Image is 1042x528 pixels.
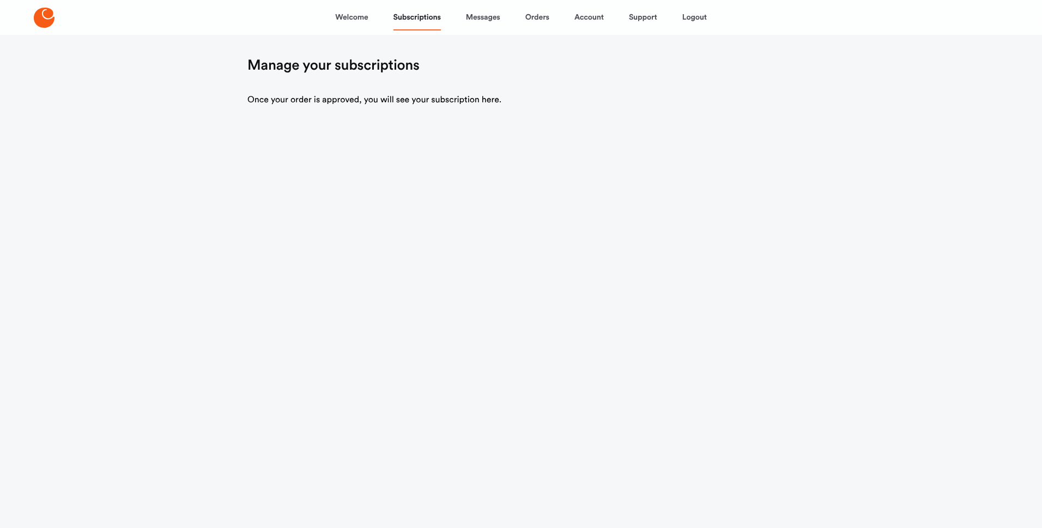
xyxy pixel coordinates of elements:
[466,4,500,30] a: Messages
[525,4,549,30] a: Orders
[682,4,707,30] a: Logout
[247,57,420,74] h1: Manage your subscriptions
[335,4,368,30] a: Welcome
[393,4,441,30] a: Subscriptions
[574,4,604,30] a: Account
[247,94,795,107] div: Once your order is approved, you will see your subscription here.
[629,4,657,30] a: Support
